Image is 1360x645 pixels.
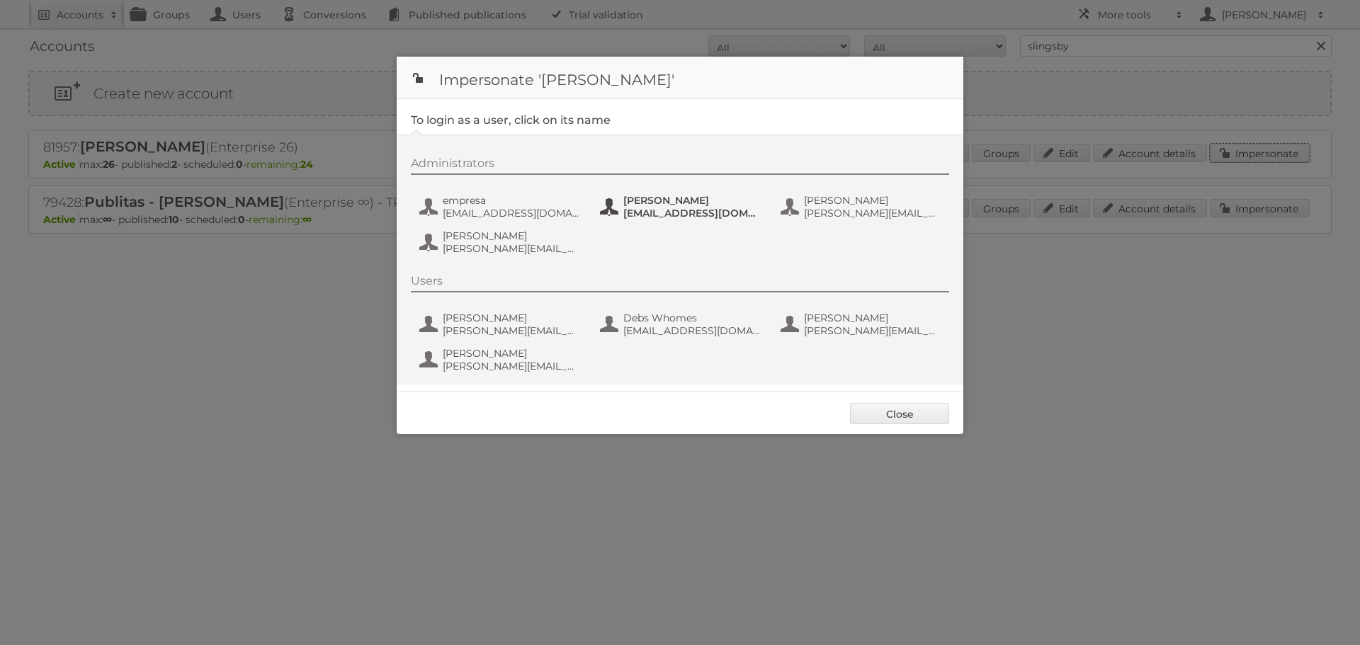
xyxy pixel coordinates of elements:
[623,194,761,207] span: [PERSON_NAME]
[779,193,946,221] button: [PERSON_NAME] [PERSON_NAME][EMAIL_ADDRESS][DOMAIN_NAME]
[599,310,765,338] button: Debs Whomes [EMAIL_ADDRESS][DOMAIN_NAME]
[418,228,584,256] button: [PERSON_NAME] [PERSON_NAME][EMAIL_ADDRESS][PERSON_NAME][PERSON_NAME][DOMAIN_NAME]
[623,324,761,337] span: [EMAIL_ADDRESS][DOMAIN_NAME]
[443,229,580,242] span: [PERSON_NAME]
[804,324,941,337] span: [PERSON_NAME][EMAIL_ADDRESS][DOMAIN_NAME]
[443,207,580,219] span: [EMAIL_ADDRESS][DOMAIN_NAME]
[623,312,761,324] span: Debs Whomes
[804,194,941,207] span: [PERSON_NAME]
[850,403,949,424] a: Close
[443,347,580,360] span: [PERSON_NAME]
[443,324,580,337] span: [PERSON_NAME][EMAIL_ADDRESS][PERSON_NAME][DOMAIN_NAME]
[411,274,949,292] div: Users
[623,207,761,219] span: [EMAIL_ADDRESS][DOMAIN_NAME]
[418,193,584,221] button: empresa [EMAIL_ADDRESS][DOMAIN_NAME]
[443,242,580,255] span: [PERSON_NAME][EMAIL_ADDRESS][PERSON_NAME][PERSON_NAME][DOMAIN_NAME]
[443,360,580,372] span: [PERSON_NAME][EMAIL_ADDRESS][DOMAIN_NAME]
[443,194,580,207] span: empresa
[411,156,949,175] div: Administrators
[397,57,963,99] h1: Impersonate '[PERSON_NAME]'
[599,193,765,221] button: [PERSON_NAME] [EMAIL_ADDRESS][DOMAIN_NAME]
[411,113,611,127] legend: To login as a user, click on its name
[418,346,584,374] button: [PERSON_NAME] [PERSON_NAME][EMAIL_ADDRESS][DOMAIN_NAME]
[804,207,941,219] span: [PERSON_NAME][EMAIL_ADDRESS][DOMAIN_NAME]
[443,312,580,324] span: [PERSON_NAME]
[779,310,946,338] button: [PERSON_NAME] [PERSON_NAME][EMAIL_ADDRESS][DOMAIN_NAME]
[804,312,941,324] span: [PERSON_NAME]
[418,310,584,338] button: [PERSON_NAME] [PERSON_NAME][EMAIL_ADDRESS][PERSON_NAME][DOMAIN_NAME]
